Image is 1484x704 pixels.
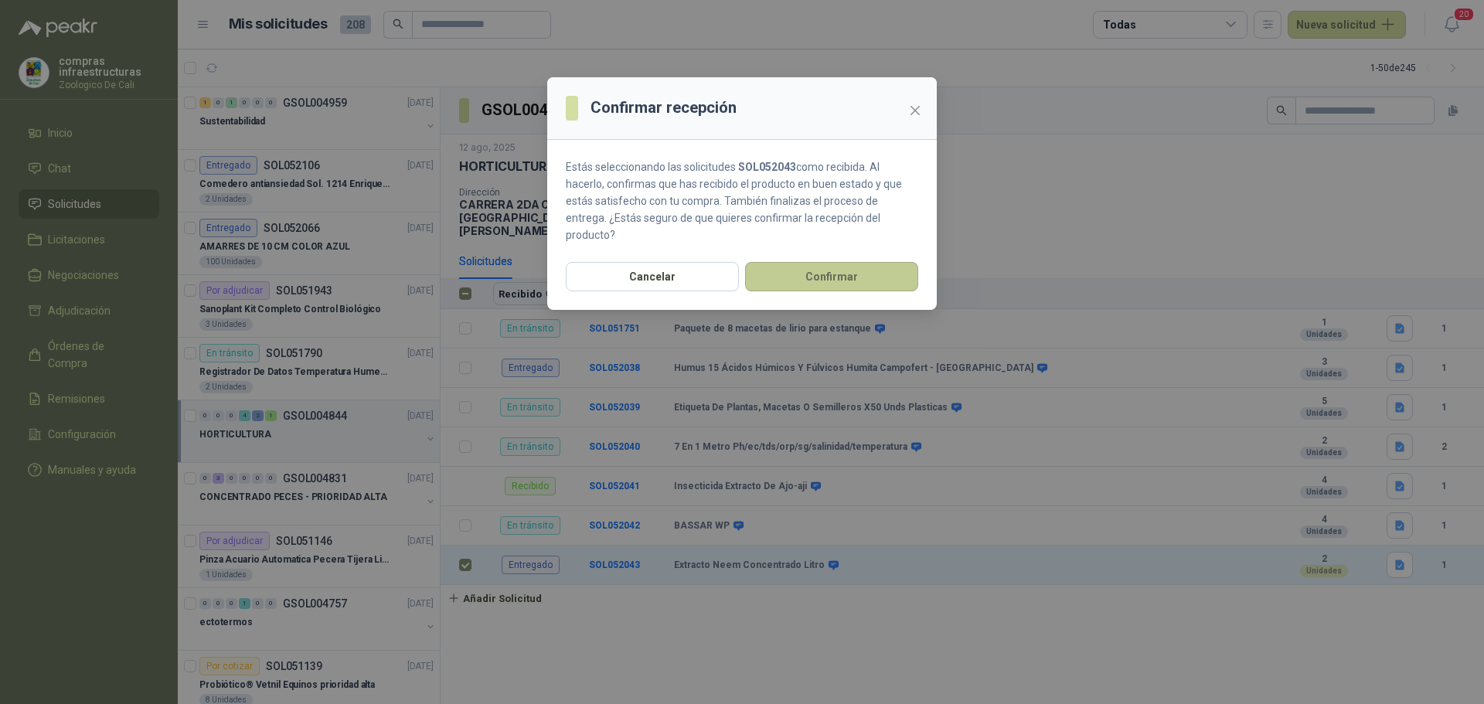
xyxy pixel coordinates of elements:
[745,262,918,291] button: Confirmar
[566,158,918,243] p: Estás seleccionando las solicitudes como recibida. Al hacerlo, confirmas que has recibido el prod...
[566,262,739,291] button: Cancelar
[903,98,927,123] button: Close
[591,96,737,120] h3: Confirmar recepción
[909,104,921,117] span: close
[738,161,796,173] strong: SOL052043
